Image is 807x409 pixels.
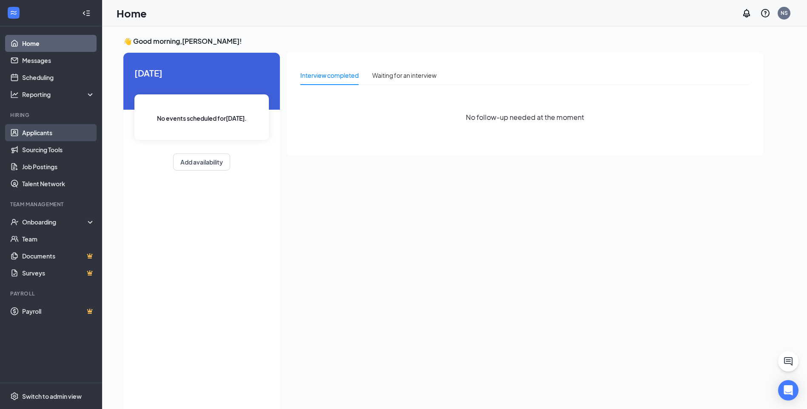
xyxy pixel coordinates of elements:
div: Reporting [22,90,95,99]
a: PayrollCrown [22,303,95,320]
svg: QuestionInfo [760,8,770,18]
svg: UserCheck [10,218,19,226]
div: Onboarding [22,218,88,226]
h1: Home [117,6,147,20]
a: Sourcing Tools [22,141,95,158]
div: Hiring [10,111,93,119]
a: Home [22,35,95,52]
svg: Collapse [82,9,91,17]
a: Talent Network [22,175,95,192]
svg: Settings [10,392,19,400]
div: Waiting for an interview [372,71,436,80]
a: Scheduling [22,69,95,86]
h3: 👋 Good morning, [PERSON_NAME] ! [123,37,763,46]
svg: Analysis [10,90,19,99]
svg: Notifications [741,8,752,18]
div: Interview completed [300,71,359,80]
span: No events scheduled for [DATE] . [157,114,247,123]
span: No follow-up needed at the moment [466,112,584,122]
button: ChatActive [778,351,798,372]
svg: ChatActive [783,356,793,366]
div: Switch to admin view [22,392,82,400]
a: SurveysCrown [22,264,95,281]
div: Team Management [10,201,93,208]
button: Add availability [173,153,230,170]
span: [DATE] [134,66,269,80]
div: Payroll [10,290,93,297]
div: Open Intercom Messenger [778,380,798,400]
a: Messages [22,52,95,69]
a: Team [22,230,95,247]
svg: WorkstreamLogo [9,9,18,17]
a: DocumentsCrown [22,247,95,264]
a: Applicants [22,124,95,141]
a: Job Postings [22,158,95,175]
div: NS [781,9,788,17]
